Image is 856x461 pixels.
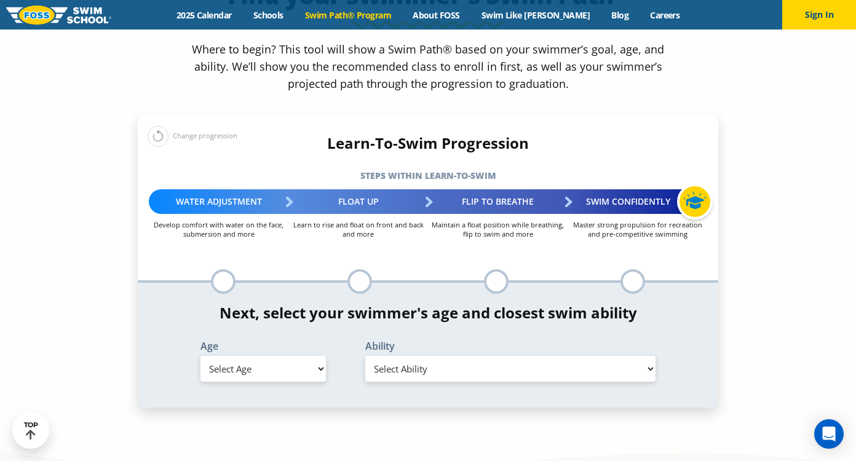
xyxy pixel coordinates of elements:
[365,341,656,351] label: Ability
[138,167,718,184] h5: Steps within Learn-to-Swim
[24,421,38,440] div: TOP
[187,41,669,92] p: Where to begin? This tool will show a Swim Path® based on your swimmer’s goal, age, and ability. ...
[138,135,718,152] h4: Learn-To-Swim Progression
[568,220,707,238] p: Master strong propulsion for recreation and pre-competitive swimming
[149,189,288,214] div: Water Adjustment
[288,189,428,214] div: Float Up
[814,419,844,449] div: Open Intercom Messenger
[428,189,568,214] div: Flip to Breathe
[294,9,402,21] a: Swim Path® Program
[601,9,640,21] a: Blog
[165,9,242,21] a: 2025 Calendar
[470,9,601,21] a: Swim Like [PERSON_NAME]
[568,189,707,214] div: Swim Confidently
[288,220,428,238] p: Learn to rise and float on front and back and more
[640,9,691,21] a: Careers
[402,9,471,21] a: About FOSS
[200,341,326,351] label: Age
[428,220,568,238] p: Maintain a float position while breathing, flip to swim and more
[148,125,237,147] div: Change progression
[138,304,718,321] h4: Next, select your swimmer's age and closest swim ability
[149,220,288,238] p: Develop comfort with water on the face, submersion and more
[6,6,111,25] img: FOSS Swim School Logo
[242,9,294,21] a: Schools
